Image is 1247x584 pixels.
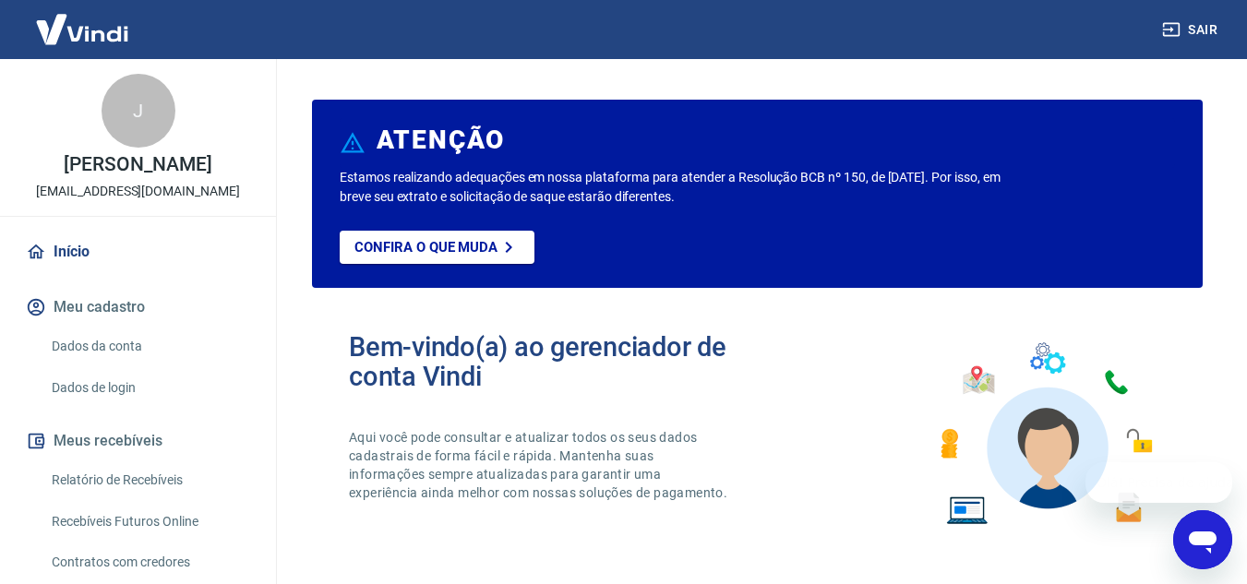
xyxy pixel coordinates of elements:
h2: Bem-vindo(a) ao gerenciador de conta Vindi [349,332,758,391]
p: Estamos realizando adequações em nossa plataforma para atender a Resolução BCB nº 150, de [DATE].... [340,168,1008,207]
iframe: Fechar mensagem [1041,466,1078,503]
a: Confira o que muda [340,231,534,264]
p: [PERSON_NAME] [64,155,211,174]
button: Meu cadastro [22,287,254,328]
a: Dados de login [44,369,254,407]
a: Recebíveis Futuros Online [44,503,254,541]
a: Contratos com credores [44,543,254,581]
span: Olá! Precisa de ajuda? [11,13,155,28]
div: J [102,74,175,148]
button: Sair [1158,13,1225,47]
a: Dados da conta [44,328,254,365]
iframe: Botão para abrir a janela de mensagens [1173,510,1232,569]
a: Início [22,232,254,272]
button: Meus recebíveis [22,421,254,461]
h6: ATENÇÃO [377,131,505,149]
iframe: Mensagem da empresa [1085,462,1232,503]
img: Imagem de um avatar masculino com diversos icones exemplificando as funcionalidades do gerenciado... [924,332,1166,536]
p: Aqui você pode consultar e atualizar todos os seus dados cadastrais de forma fácil e rápida. Mant... [349,428,731,502]
p: Confira o que muda [354,239,498,256]
img: Vindi [22,1,142,57]
a: Relatório de Recebíveis [44,461,254,499]
p: [EMAIL_ADDRESS][DOMAIN_NAME] [36,182,240,201]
